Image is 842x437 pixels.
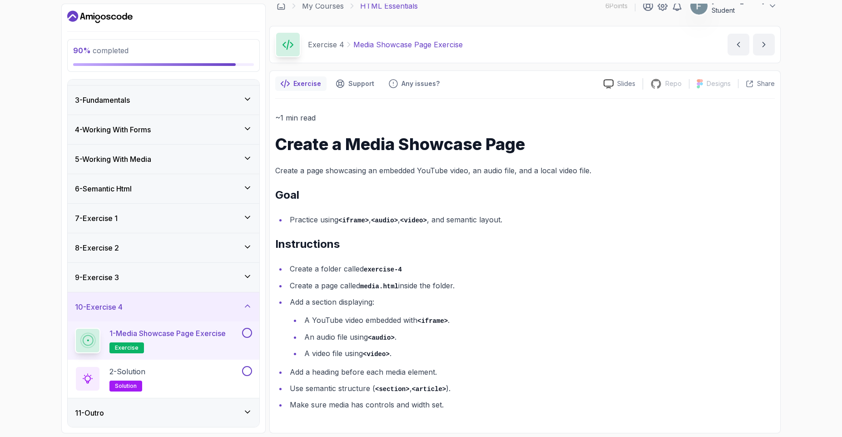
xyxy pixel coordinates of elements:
p: Student [712,6,764,15]
span: solution [115,382,137,390]
code: media.html [360,283,398,290]
h3: 5 - Working With Media [75,154,151,165]
code: <iframe> [417,317,448,325]
li: A YouTube video embedded with . [302,314,775,327]
button: 9-Exercise 3 [68,263,259,292]
h3: 9 - Exercise 3 [75,272,119,283]
button: next content [753,34,775,55]
h1: Create a Media Showcase Page [275,135,775,153]
h2: Goal [275,188,775,202]
h3: 10 - Exercise 4 [75,301,123,312]
code: <audio> [371,217,398,224]
a: Slides [596,79,643,89]
button: 1-Media Showcase Page Exerciseexercise [75,328,252,353]
code: <section> [375,386,410,393]
code: <iframe> [338,217,369,224]
a: My Courses [302,0,344,11]
li: Create a page called inside the folder. [287,279,775,292]
button: Feedback button [383,76,445,91]
p: Any issues? [401,79,440,88]
button: 5-Working With Media [68,145,259,174]
p: Exercise 4 [308,39,344,50]
button: 10-Exercise 4 [68,292,259,321]
button: 4-Working With Forms [68,115,259,144]
code: exercise-4 [364,266,402,273]
p: 1 - Media Showcase Page Exercise [109,328,226,339]
li: Add a section displaying: [287,296,775,360]
span: exercise [115,344,139,352]
h2: Instructions [275,237,775,251]
p: Support [348,79,374,88]
code: <audio> [368,334,395,342]
button: 11-Outro [68,398,259,427]
button: Share [738,79,775,88]
li: An audio file using . [302,331,775,344]
span: 90 % [73,46,91,55]
li: Use semantic structure ( , ). [287,382,775,395]
li: Practice using , , , and semantic layout. [287,213,775,226]
button: 2-Solutionsolution [75,366,252,392]
h3: 11 - Outro [75,407,104,418]
a: Dashboard [277,1,286,10]
span: completed [73,46,129,55]
button: 6-Semantic Html [68,174,259,203]
p: Media Showcase Page Exercise [353,39,463,50]
p: Repo [665,79,682,88]
li: Create a folder called [287,262,775,276]
p: 2 - Solution [109,366,145,377]
p: Create a page showcasing an embedded YouTube video, an audio file, and a local video file. [275,164,775,177]
code: <article> [412,386,446,393]
h3: 8 - Exercise 2 [75,242,119,253]
h3: 3 - Fundamentals [75,95,130,105]
h3: 6 - Semantic Html [75,183,132,194]
h3: 7 - Exercise 1 [75,213,118,224]
li: A video file using . [302,347,775,360]
h3: 4 - Working With Forms [75,124,151,135]
code: <video> [400,217,427,224]
a: Dashboard [67,10,133,24]
button: previous content [728,34,749,55]
code: <video> [363,351,390,358]
p: ~1 min read [275,111,775,124]
p: Share [757,79,775,88]
button: notes button [275,76,327,91]
li: Make sure media has controls and width set. [287,398,775,411]
p: Exercise [293,79,321,88]
li: Add a heading before each media element. [287,366,775,378]
button: 8-Exercise 2 [68,233,259,262]
button: 7-Exercise 1 [68,204,259,233]
button: 3-Fundamentals [68,85,259,115]
p: Designs [707,79,731,88]
p: Slides [617,79,635,88]
button: Support button [330,76,380,91]
p: HTML Essentials [360,0,418,11]
p: 6 Points [605,1,628,10]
